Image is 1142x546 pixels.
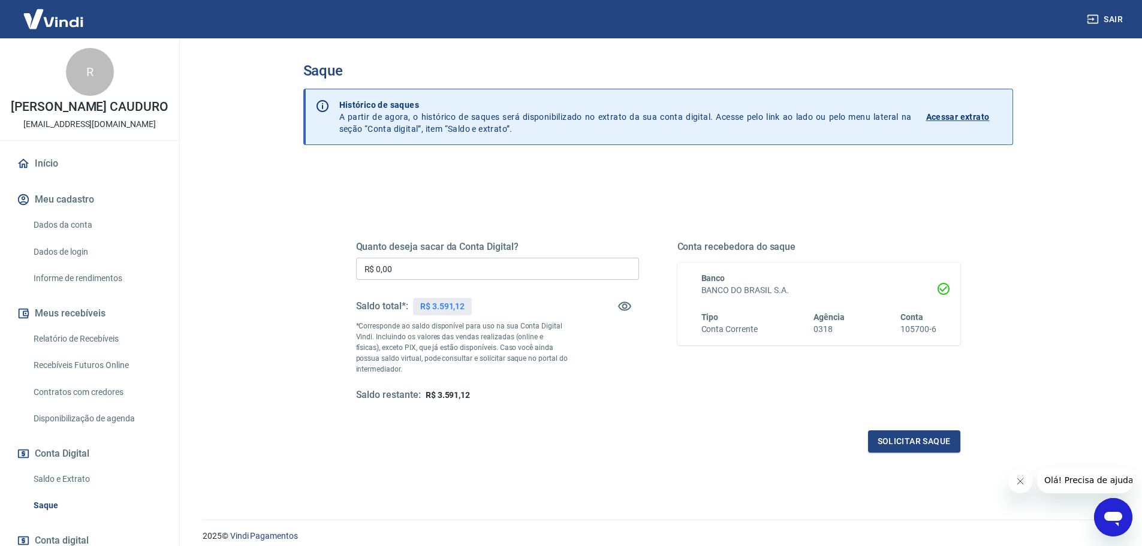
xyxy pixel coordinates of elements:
a: Vindi Pagamentos [230,531,298,541]
a: Informe de rendimentos [29,266,165,291]
button: Sair [1084,8,1128,31]
h6: 105700-6 [900,323,936,336]
p: R$ 3.591,12 [420,300,465,313]
span: Agência [813,312,845,322]
span: Olá! Precisa de ajuda? [7,8,101,18]
p: Acessar extrato [926,111,990,123]
h3: Saque [303,62,1013,79]
a: Saldo e Extrato [29,467,165,491]
button: Meu cadastro [14,186,165,213]
a: Dados da conta [29,213,165,237]
p: [EMAIL_ADDRESS][DOMAIN_NAME] [23,118,156,131]
h5: Quanto deseja sacar da Conta Digital? [356,241,639,253]
a: Dados de login [29,240,165,264]
a: Contratos com credores [29,380,165,405]
iframe: Fechar mensagem [1008,469,1032,493]
p: *Corresponde ao saldo disponível para uso na sua Conta Digital Vindi. Incluindo os valores das ve... [356,321,568,375]
p: 2025 © [203,530,1113,542]
span: R$ 3.591,12 [426,390,470,400]
a: Saque [29,493,165,518]
h5: Saldo total*: [356,300,408,312]
h6: Conta Corrente [701,323,758,336]
iframe: Mensagem da empresa [1037,467,1132,493]
button: Meus recebíveis [14,300,165,327]
h6: 0318 [813,323,845,336]
button: Solicitar saque [868,430,960,453]
button: Conta Digital [14,441,165,467]
a: Disponibilização de agenda [29,406,165,431]
a: Relatório de Recebíveis [29,327,165,351]
h5: Saldo restante: [356,389,421,402]
img: Vindi [14,1,92,37]
h5: Conta recebedora do saque [677,241,960,253]
iframe: Botão para abrir a janela de mensagens [1094,498,1132,536]
span: Conta [900,312,923,322]
p: [PERSON_NAME] CAUDURO [11,101,168,113]
h6: BANCO DO BRASIL S.A. [701,284,936,297]
a: Início [14,150,165,177]
a: Acessar extrato [926,99,1003,135]
span: Banco [701,273,725,283]
span: Tipo [701,312,719,322]
p: Histórico de saques [339,99,912,111]
div: R [66,48,114,96]
a: Recebíveis Futuros Online [29,353,165,378]
p: A partir de agora, o histórico de saques será disponibilizado no extrato da sua conta digital. Ac... [339,99,912,135]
